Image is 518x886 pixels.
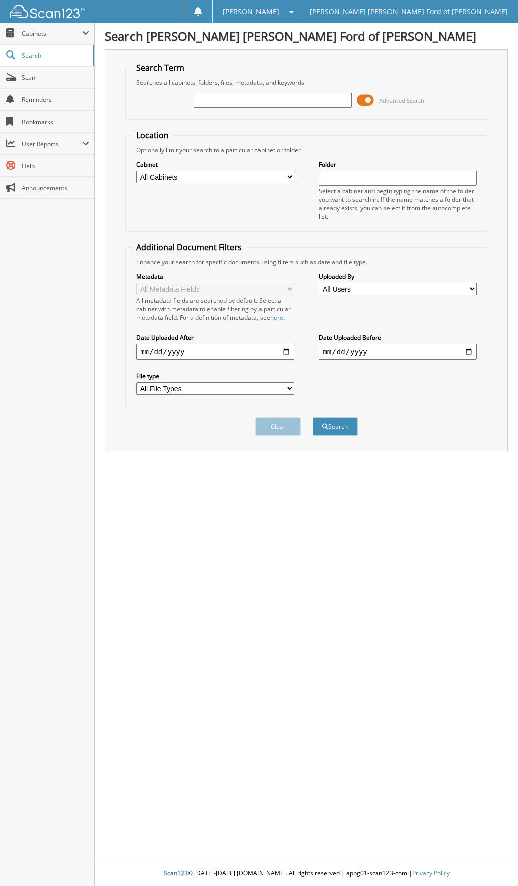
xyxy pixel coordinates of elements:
a: here [270,313,283,322]
label: File type [136,372,294,380]
button: Clear [255,417,301,436]
label: Cabinet [136,160,294,169]
label: Metadata [136,272,294,281]
span: Scan [22,73,89,82]
div: All metadata fields are searched by default. Select a cabinet with metadata to enable filtering b... [136,296,294,322]
label: Date Uploaded After [136,333,294,342]
div: Searches all cabinets, folders, files, metadata, and keywords [131,78,482,87]
div: Select a cabinet and begin typing the name of the folder you want to search in. If the name match... [319,187,476,221]
h1: Search [PERSON_NAME] [PERSON_NAME] Ford of [PERSON_NAME] [105,28,508,44]
span: Bookmarks [22,118,89,126]
legend: Location [131,130,174,141]
span: [PERSON_NAME] [PERSON_NAME] Ford of [PERSON_NAME] [310,9,508,15]
span: Search [22,51,88,60]
div: © [DATE]-[DATE] [DOMAIN_NAME]. All rights reserved | appg01-scan123-com | [95,861,518,886]
label: Folder [319,160,476,169]
img: scan123-logo-white.svg [10,5,85,18]
span: User Reports [22,140,82,148]
legend: Additional Document Filters [131,242,247,253]
div: Optionally limit your search to a particular cabinet or folder [131,146,482,154]
a: Privacy Policy [412,869,450,877]
span: Cabinets [22,29,82,38]
input: start [136,344,294,360]
label: Date Uploaded Before [319,333,476,342]
legend: Search Term [131,62,189,73]
span: Announcements [22,184,89,192]
div: Enhance your search for specific documents using filters such as date and file type. [131,258,482,266]
label: Uploaded By [319,272,476,281]
span: Help [22,162,89,170]
span: Advanced Search [379,97,424,104]
span: Reminders [22,95,89,104]
span: Scan123 [164,869,188,877]
span: [PERSON_NAME] [223,9,279,15]
button: Search [313,417,358,436]
input: end [319,344,476,360]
